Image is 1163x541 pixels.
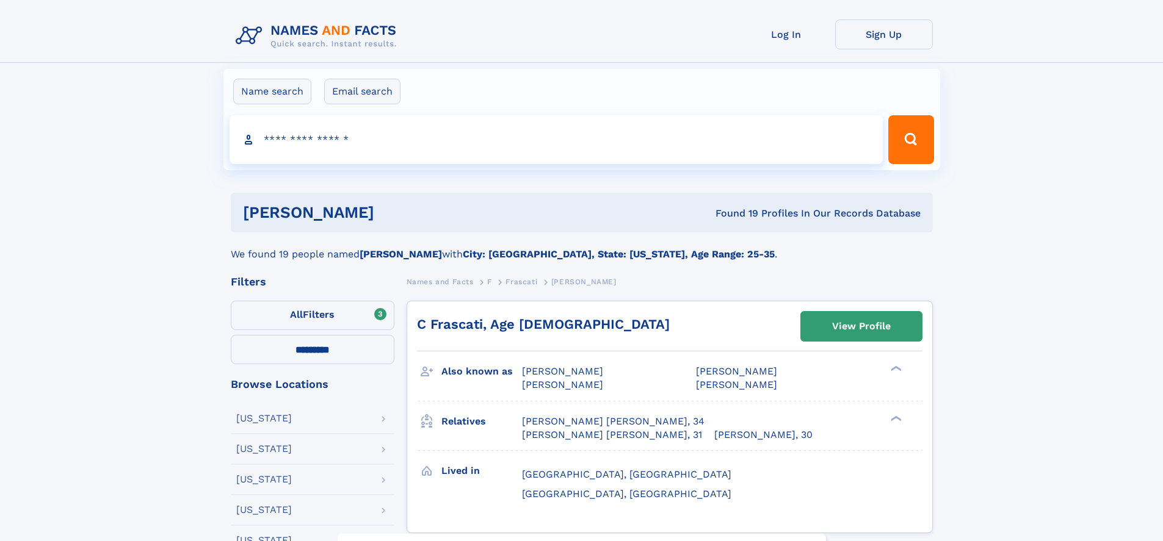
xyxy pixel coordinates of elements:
[441,460,522,481] h3: Lived in
[231,232,933,262] div: We found 19 people named with .
[441,361,522,382] h3: Also known as
[324,79,400,104] label: Email search
[522,488,731,500] span: [GEOGRAPHIC_DATA], [GEOGRAPHIC_DATA]
[236,444,292,454] div: [US_STATE]
[737,20,835,49] a: Log In
[505,278,537,286] span: Frascati
[888,414,902,422] div: ❯
[441,411,522,432] h3: Relatives
[236,505,292,515] div: [US_STATE]
[522,428,702,442] a: [PERSON_NAME] [PERSON_NAME], 31
[231,276,394,287] div: Filters
[801,312,922,341] a: View Profile
[714,428,813,442] a: [PERSON_NAME], 30
[696,379,777,390] span: [PERSON_NAME]
[463,248,775,260] b: City: [GEOGRAPHIC_DATA], State: [US_STATE], Age Range: 25-35
[696,365,777,377] span: [PERSON_NAME]
[888,115,933,164] button: Search Button
[545,207,921,220] div: Found 19 Profiles In Our Records Database
[522,379,603,390] span: [PERSON_NAME]
[505,274,537,289] a: Frascati
[236,475,292,484] div: [US_STATE]
[243,205,545,220] h1: [PERSON_NAME]
[230,115,883,164] input: search input
[888,365,902,373] div: ❯
[231,20,407,52] img: Logo Names and Facts
[832,312,891,340] div: View Profile
[522,468,731,480] span: [GEOGRAPHIC_DATA], [GEOGRAPHIC_DATA]
[290,309,303,320] span: All
[360,248,442,260] b: [PERSON_NAME]
[522,365,603,377] span: [PERSON_NAME]
[522,415,705,428] a: [PERSON_NAME] [PERSON_NAME], 34
[551,278,617,286] span: [PERSON_NAME]
[417,317,670,332] a: C Frascati, Age [DEMOGRAPHIC_DATA]
[407,274,474,289] a: Names and Facts
[231,379,394,390] div: Browse Locations
[231,301,394,330] label: Filters
[487,274,492,289] a: F
[233,79,311,104] label: Name search
[487,278,492,286] span: F
[236,414,292,423] div: [US_STATE]
[835,20,933,49] a: Sign Up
